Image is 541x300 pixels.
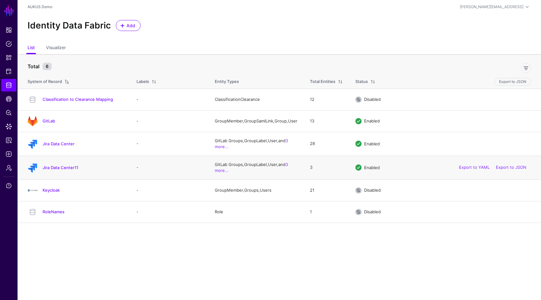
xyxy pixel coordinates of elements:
a: Dashboard [1,24,16,36]
strong: Total [28,63,39,70]
div: Total Entities [310,79,335,85]
a: RoleNames [43,209,64,214]
td: - [130,179,209,201]
span: Enabled [364,118,380,123]
a: GitLab [43,118,55,123]
a: List [28,42,35,54]
a: SGNL [4,4,14,18]
a: Data Lens [1,120,16,133]
a: Keycloak [43,188,60,193]
span: Entity Types [215,79,239,84]
span: Logs [6,151,12,157]
div: Status [355,79,368,85]
a: Policies [1,38,16,50]
a: Export to JSON [496,165,526,170]
h2: Identity Data Fabric [28,20,111,31]
a: Identity Data Fabric [1,79,16,91]
td: - [130,132,209,156]
span: Policy Lens [6,110,12,116]
a: AUKUS Demo [28,4,52,9]
span: Disabled [364,97,381,102]
td: - [130,156,209,179]
a: Protected Systems [1,65,16,78]
span: Policies [6,41,12,47]
img: svg+xml;base64,PHN2ZyBoZWlnaHQ9IjI1MDAiIHByZXNlcnZlQXNwZWN0UmF0aW89InhNaWRZTWlkIiB3aWR0aD0iMjUwMC... [28,163,38,173]
a: Snippets [1,51,16,64]
td: GitLab Groups, GroupLabel, User, and [209,132,304,156]
a: Add [116,20,141,31]
a: Admin [1,162,16,174]
span: Data Lens [6,123,12,130]
td: 1 [304,201,349,223]
td: GroupMember, Groups, Users [209,179,304,201]
td: GitLab Groups, GroupLabel, User, and [209,156,304,179]
td: 28 [304,132,349,156]
img: svg+xml;base64,PHN2ZyBoZWlnaHQ9IjI1MDAiIHByZXNlcnZlQXNwZWN0UmF0aW89InhNaWRZTWlkIiB3aWR0aD0iMjUwMC... [28,139,38,149]
a: Classification to Clearance Mapping [43,97,113,102]
button: Export to JSON [494,78,531,85]
a: CAEP Hub [1,93,16,105]
span: Enabled [364,165,380,170]
span: Add [126,22,136,29]
td: ClassificationClearance [209,89,304,110]
td: 13 [304,110,349,132]
span: Admin [6,165,12,171]
small: 6 [43,63,52,70]
td: 12 [304,89,349,110]
td: - [130,89,209,110]
span: Disabled [364,188,381,193]
div: System of Record [28,79,62,85]
span: Reports [6,137,12,143]
a: Reports [1,134,16,147]
a: Jira Data Center11 [43,165,78,170]
span: Snippets [6,54,12,61]
span: Disabled [364,209,381,214]
td: 3 [304,156,349,179]
img: svg+xml;base64,PHN2ZyB4bWxucz0iaHR0cDovL3d3dy53My5vcmcvMjAwMC9zdmciIHdpZHRoPSI3MjkuNTc3IiBoZWlnaH... [28,185,38,195]
span: Dashboard [6,27,12,33]
td: Role [209,201,304,223]
span: Support [6,183,12,189]
span: Identity Data Fabric [6,82,12,88]
a: Visualizer [46,42,66,54]
div: [PERSON_NAME][EMAIL_ADDRESS] [460,4,523,10]
div: Labels [137,79,149,85]
td: - [130,201,209,223]
span: CAEP Hub [6,96,12,102]
td: GroupMember, GroupSamlLink, Group, User [209,110,304,132]
span: Protected Systems [6,68,12,75]
span: Enabled [364,141,380,146]
a: Policy Lens [1,106,16,119]
img: svg+xml;base64,PD94bWwgdmVyc2lvbj0iMS4wIiBlbmNvZGluZz0iVVRGLTgiPz4KPHN2ZyB2ZXJzaW9uPSIxLjEiIHhtbG... [28,116,38,126]
td: - [130,110,209,132]
a: Jira Data Center [43,141,75,146]
td: 21 [304,179,349,201]
a: Logs [1,148,16,160]
a: Export to YAML [459,165,490,170]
